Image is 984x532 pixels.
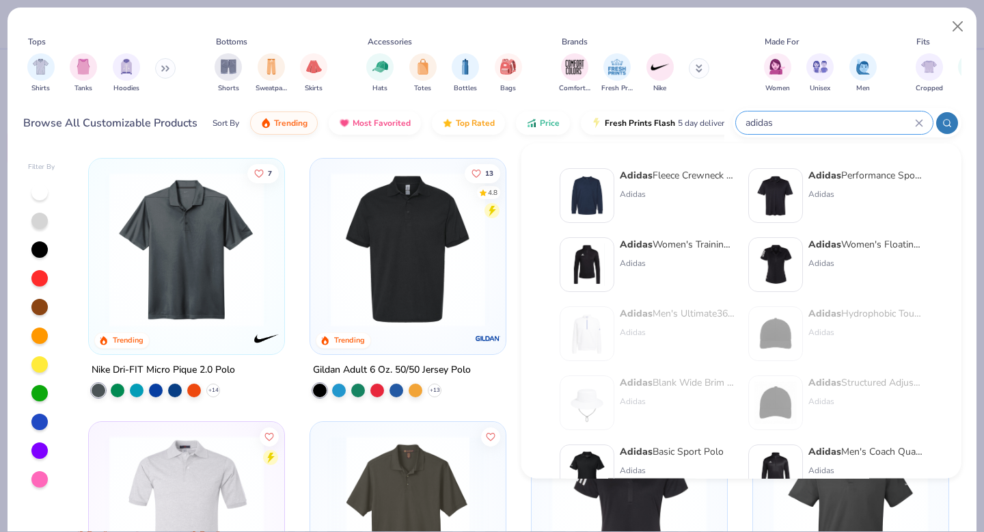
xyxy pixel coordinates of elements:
[620,464,724,477] div: Adidas
[646,53,674,94] div: filter for Nike
[620,306,735,321] div: Men's Ultimate365 DWR Textured Quarter-Zip
[653,83,666,94] span: Nike
[488,187,497,198] div: 4.8
[566,243,608,286] img: 3dca1d58-ffd7-46f1-aab9-67299fabd318
[366,53,394,94] div: filter for Hats
[620,188,735,200] div: Adidas
[27,53,55,94] button: filter button
[620,169,653,182] strong: Adidas
[620,257,735,269] div: Adidas
[456,118,495,129] span: Top Rated
[313,362,471,379] div: Gildan Adult 6 Oz. 50/50 Jersey Polo
[324,172,492,327] img: 58f3562e-1865-49f9-a059-47c567f7ec2e
[218,83,239,94] span: Shorts
[620,445,653,458] strong: Adidas
[102,172,271,327] img: 21fda654-1eb2-4c2c-b188-be26a870e180
[353,118,411,129] span: Most Favorited
[591,118,602,129] img: flash.gif
[474,325,502,352] img: Gildan logo
[620,168,735,183] div: Fleece Crewneck Sweatshirt
[921,59,937,75] img: Cropped Image
[808,168,923,183] div: Performance Sport Shirt
[581,111,739,135] button: Fresh Prints Flash5 day delivery
[253,325,280,352] img: Nike logo
[23,115,197,131] div: Browse All Customizable Products
[849,53,877,94] button: filter button
[454,83,477,94] span: Bottles
[764,53,791,94] button: filter button
[70,53,97,94] button: filter button
[620,444,724,459] div: Basic Sport Polo
[28,162,55,172] div: Filter By
[607,57,627,77] img: Fresh Prints Image
[601,53,633,94] button: filter button
[452,53,479,94] button: filter button
[495,53,522,94] div: filter for Bags
[808,257,923,269] div: Adidas
[500,59,515,75] img: Bags Image
[808,375,923,390] div: Structured Adjustable Cap
[744,115,915,131] input: Try "T-Shirt"
[620,395,735,408] div: Adidas
[601,83,633,94] span: Fresh Prints
[620,326,735,338] div: Adidas
[808,395,923,408] div: Adidas
[754,243,797,286] img: b0af2bc0-bd13-459b-852d-72ea13597e5c
[605,118,675,129] span: Fresh Prints Flash
[92,362,235,379] div: Nike Dri-FIT Micro Pique 2.0 Polo
[113,83,139,94] span: Hoodies
[430,386,440,395] span: + 13
[366,53,394,94] button: filter button
[300,53,327,94] div: filter for Skirts
[516,111,570,135] button: Price
[808,444,923,459] div: Men's Coach Quarter-Zip
[215,53,242,94] button: filter button
[916,83,943,94] span: Cropped
[274,118,307,129] span: Trending
[415,59,430,75] img: Totes Image
[646,53,674,94] button: filter button
[540,118,560,129] span: Price
[620,238,653,251] strong: Adidas
[808,326,923,338] div: Adidas
[221,59,236,75] img: Shorts Image
[678,116,728,131] span: 5 day delivery
[812,59,828,75] img: Unisex Image
[856,83,870,94] span: Men
[806,53,834,94] div: filter for Unisex
[113,53,140,94] div: filter for Hoodies
[566,174,608,217] img: 7cd730e6-21a7-4dd3-8bcb-f6e04753b0ce
[74,83,92,94] span: Tanks
[754,312,797,355] img: 001cc705-49cc-4816-a1ee-f604e0af4b22
[465,163,500,183] button: Like
[216,36,247,48] div: Bottoms
[945,14,971,40] button: Close
[849,53,877,94] div: filter for Men
[856,59,871,75] img: Men Image
[559,53,590,94] button: filter button
[213,117,239,129] div: Sort By
[764,53,791,94] div: filter for Women
[495,53,522,94] button: filter button
[215,53,242,94] div: filter for Shorts
[31,83,50,94] span: Shirts
[485,170,493,176] span: 13
[808,188,923,200] div: Adidas
[305,83,323,94] span: Skirts
[620,307,653,320] strong: Adidas
[300,53,327,94] button: filter button
[566,312,608,355] img: 51da6ce0-5003-4dd7-b04f-b6bb0cf74e8c
[306,59,322,75] img: Skirts Image
[562,36,588,48] div: Brands
[256,83,287,94] span: Sweatpants
[559,53,590,94] div: filter for Comfort Colors
[264,59,279,75] img: Sweatpants Image
[409,53,437,94] div: filter for Totes
[481,427,500,446] button: Like
[452,53,479,94] div: filter for Bottles
[808,445,841,458] strong: Adidas
[329,111,421,135] button: Most Favorited
[620,237,735,252] div: Women's Training Aeroready Quarter-Zip
[28,36,46,48] div: Tops
[372,83,387,94] span: Hats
